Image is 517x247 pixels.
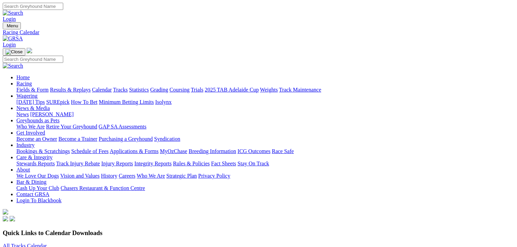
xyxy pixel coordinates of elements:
img: Close [5,49,23,55]
a: GAP SA Assessments [99,124,147,129]
a: ICG Outcomes [237,148,270,154]
a: Results & Replays [50,87,91,93]
div: Racing [16,87,514,93]
a: Industry [16,142,35,148]
a: Statistics [129,87,149,93]
a: Greyhounds as Pets [16,118,59,123]
div: Industry [16,148,514,154]
a: Bookings & Scratchings [16,148,70,154]
a: MyOzChase [160,148,187,154]
span: Menu [7,23,18,28]
a: Fact Sheets [211,161,236,166]
a: Strategic Plan [166,173,197,179]
a: About [16,167,30,173]
a: Who We Are [16,124,45,129]
a: Coursing [169,87,190,93]
a: SUREpick [46,99,69,105]
a: Get Involved [16,130,45,136]
a: Wagering [16,93,38,99]
button: Toggle navigation [3,48,25,56]
a: Racing [16,81,32,86]
a: Login [3,42,16,47]
div: Care & Integrity [16,161,514,167]
a: Home [16,74,30,80]
div: About [16,173,514,179]
a: Careers [119,173,135,179]
img: GRSA [3,36,23,42]
a: Retire Your Greyhound [46,124,97,129]
a: Become an Owner [16,136,57,142]
a: News & Media [16,105,50,111]
a: [PERSON_NAME] [30,111,73,117]
h3: Quick Links to Calendar Downloads [3,229,514,237]
a: Stewards Reports [16,161,55,166]
a: Grading [150,87,168,93]
a: Breeding Information [189,148,236,154]
a: Racing Calendar [3,29,514,36]
a: We Love Our Dogs [16,173,59,179]
a: Calendar [92,87,112,93]
img: Search [3,10,23,16]
input: Search [3,56,63,63]
a: Purchasing a Greyhound [99,136,153,142]
a: Fields & Form [16,87,49,93]
a: [DATE] Tips [16,99,45,105]
a: Rules & Policies [173,161,210,166]
div: Wagering [16,99,514,105]
a: Race Safe [272,148,294,154]
input: Search [3,3,63,10]
a: Trials [191,87,203,93]
img: twitter.svg [10,216,15,221]
img: logo-grsa-white.png [3,209,8,215]
a: Schedule of Fees [71,148,108,154]
div: News & Media [16,111,514,118]
a: Tracks [113,87,128,93]
a: 2025 TAB Adelaide Cup [205,87,259,93]
a: Track Injury Rebate [56,161,100,166]
a: Stay On Track [237,161,269,166]
a: Integrity Reports [134,161,172,166]
a: Weights [260,87,278,93]
a: Minimum Betting Limits [99,99,154,105]
a: Who We Are [137,173,165,179]
div: Bar & Dining [16,185,514,191]
button: Toggle navigation [3,22,21,29]
a: Applications & Forms [110,148,159,154]
a: Login [3,16,16,22]
a: Care & Integrity [16,154,53,160]
div: Get Involved [16,136,514,142]
a: Bar & Dining [16,179,46,185]
a: Syndication [154,136,180,142]
img: facebook.svg [3,216,8,221]
a: Chasers Restaurant & Function Centre [60,185,145,191]
img: logo-grsa-white.png [27,48,32,53]
a: News [16,111,29,117]
a: How To Bet [71,99,98,105]
a: Become a Trainer [58,136,97,142]
a: Cash Up Your Club [16,185,59,191]
a: Vision and Values [60,173,99,179]
a: Injury Reports [101,161,133,166]
a: Login To Blackbook [16,197,62,203]
a: Isolynx [155,99,172,105]
div: Greyhounds as Pets [16,124,514,130]
a: Track Maintenance [279,87,321,93]
a: Contact GRSA [16,191,49,197]
a: Privacy Policy [198,173,230,179]
img: Search [3,63,23,69]
a: History [101,173,117,179]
